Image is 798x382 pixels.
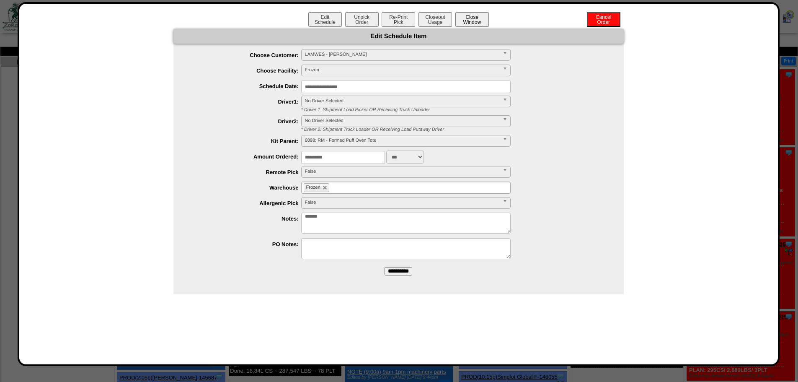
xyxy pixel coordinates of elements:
[305,197,499,208] span: False
[190,216,301,222] label: Notes:
[305,49,499,60] span: LAMWES - [PERSON_NAME]
[190,68,301,74] label: Choose Facility:
[190,118,301,125] label: Driver2:
[382,12,415,27] button: Re-PrintPick
[587,12,620,27] button: CancelOrder
[173,29,624,44] div: Edit Schedule Item
[190,99,301,105] label: Driver1:
[190,83,301,89] label: Schedule Date:
[305,96,499,106] span: No Driver Selected
[190,138,301,144] label: Kit Parent:
[190,200,301,206] label: Allergenic Pick
[190,153,301,160] label: Amount Ordered:
[295,107,624,112] div: * Driver 1: Shipment Load Picker OR Receiving Truck Unloader
[305,65,499,75] span: Frozen
[190,185,301,191] label: Warehouse
[345,12,379,27] button: UnpickOrder
[190,169,301,175] label: Remote Pick
[455,19,490,25] a: CloseWindow
[295,127,624,132] div: * Driver 2: Shipment Truck Loader OR Receiving Load Putaway Driver
[306,185,320,190] span: Frozen
[308,12,342,27] button: EditSchedule
[190,241,301,247] label: PO Notes:
[455,12,489,27] button: CloseWindow
[305,116,499,126] span: No Driver Selected
[418,12,452,27] button: CloseoutUsage
[305,135,499,146] span: 6098: RM - Formed Puff Oven Tote
[190,52,301,58] label: Choose Customer:
[305,166,499,177] span: False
